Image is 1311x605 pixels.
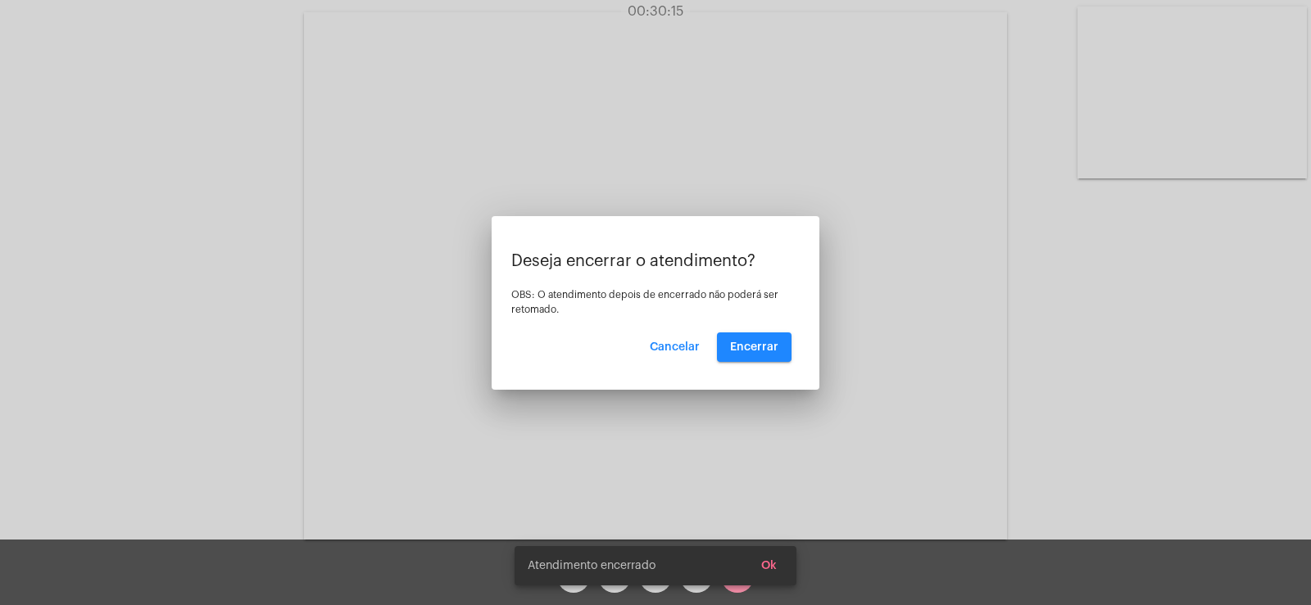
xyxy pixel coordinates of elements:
[628,5,683,18] span: 00:30:15
[511,290,778,314] span: OBS: O atendimento depois de encerrado não poderá ser retomado.
[717,332,792,362] button: Encerrar
[637,332,713,362] button: Cancelar
[528,558,655,574] span: Atendimento encerrado
[650,341,700,353] span: Cancelar
[511,252,800,270] p: Deseja encerrar o atendimento?
[730,341,778,353] span: Encerrar
[761,560,777,571] span: Ok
